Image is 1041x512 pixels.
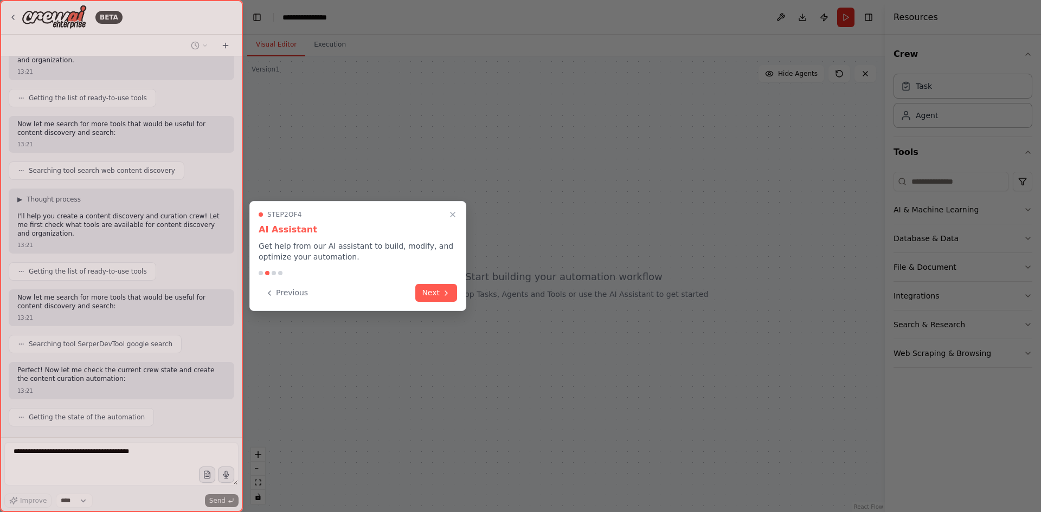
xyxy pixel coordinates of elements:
[249,10,265,25] button: Hide left sidebar
[259,223,457,236] h3: AI Assistant
[415,284,457,302] button: Next
[446,208,459,221] button: Close walkthrough
[267,210,302,219] span: Step 2 of 4
[259,284,314,302] button: Previous
[259,241,457,262] p: Get help from our AI assistant to build, modify, and optimize your automation.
